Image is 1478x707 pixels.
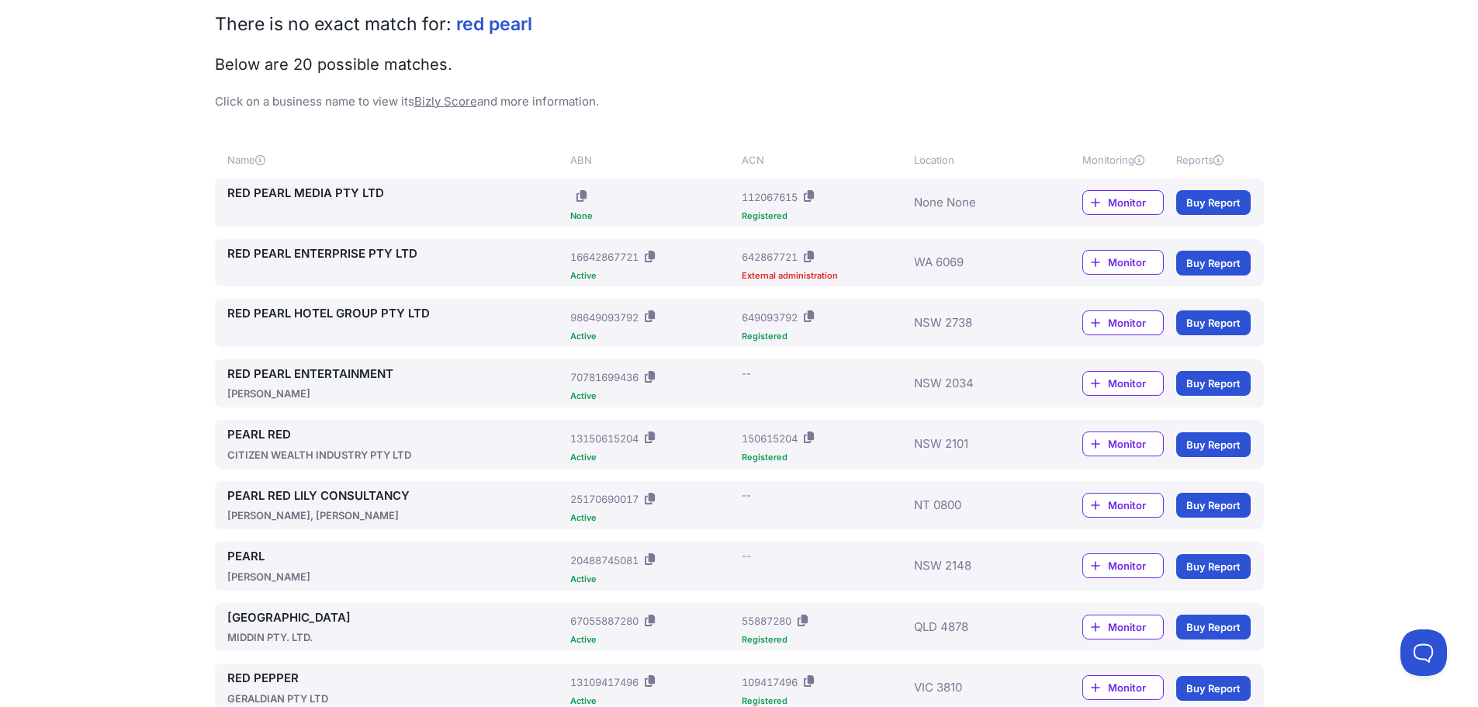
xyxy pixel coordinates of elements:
[1082,493,1164,518] a: Monitor
[227,569,565,584] div: [PERSON_NAME]
[1176,310,1251,335] a: Buy Report
[742,212,907,220] div: Registered
[570,514,736,522] div: Active
[742,152,907,168] div: ACN
[742,613,791,629] div: 55887280
[742,453,907,462] div: Registered
[1176,371,1251,396] a: Buy Report
[570,453,736,462] div: Active
[1176,615,1251,639] a: Buy Report
[227,185,565,203] a: RED PEARL MEDIA PTY LTD
[1176,190,1251,215] a: Buy Report
[742,431,798,446] div: 150615204
[1108,436,1163,452] span: Monitor
[742,697,907,705] div: Registered
[227,305,565,323] a: RED PEARL HOTEL GROUP PTY LTD
[914,305,1037,341] div: NSW 2738
[1082,310,1164,335] a: Monitor
[1176,676,1251,701] a: Buy Report
[570,212,736,220] div: None
[227,152,565,168] div: Name
[570,697,736,705] div: Active
[1176,432,1251,457] a: Buy Report
[570,431,639,446] div: 13150615204
[570,272,736,280] div: Active
[1176,493,1251,518] a: Buy Report
[742,310,798,325] div: 649093792
[914,487,1037,524] div: NT 0800
[227,508,565,523] div: [PERSON_NAME], [PERSON_NAME]
[570,553,639,568] div: 20488745081
[227,629,565,645] div: MIDDIN PTY. LTD.
[914,152,1037,168] div: Location
[570,249,639,265] div: 16642867721
[742,636,907,644] div: Registered
[227,426,565,444] a: PEARL RED
[1082,675,1164,700] a: Monitor
[570,369,639,385] div: 70781699436
[570,636,736,644] div: Active
[227,386,565,401] div: [PERSON_NAME]
[1082,431,1164,456] a: Monitor
[742,548,751,563] div: --
[570,575,736,584] div: Active
[570,332,736,341] div: Active
[1108,680,1163,695] span: Monitor
[227,670,565,688] a: RED PEPPER
[1082,553,1164,578] a: Monitor
[215,13,452,35] span: There is no exact match for:
[742,249,798,265] div: 642867721
[1176,554,1251,579] a: Buy Report
[1400,629,1447,676] iframe: Toggle Customer Support
[570,613,639,629] div: 67055887280
[1176,251,1251,276] a: Buy Report
[742,189,798,205] div: 112067615
[914,670,1037,706] div: VIC 3810
[215,93,1264,111] p: Click on a business name to view its and more information.
[570,310,639,325] div: 98649093792
[1176,152,1251,168] div: Reports
[227,447,565,463] div: CITIZEN WEALTH INDUSTRY PTY LTD
[456,13,532,35] span: red pearl
[570,674,639,690] div: 13109417496
[1108,497,1163,513] span: Monitor
[914,609,1037,646] div: QLD 4878
[1108,619,1163,635] span: Monitor
[1108,376,1163,391] span: Monitor
[914,245,1037,281] div: WA 6069
[1108,558,1163,574] span: Monitor
[1082,250,1164,275] a: Monitor
[414,94,477,109] a: Bizly Score
[227,366,565,383] a: RED PEARL ENTERTAINMENT
[227,691,565,706] div: GERALDIAN PTY LTD
[742,487,751,503] div: --
[1082,371,1164,396] a: Monitor
[570,392,736,400] div: Active
[1108,315,1163,331] span: Monitor
[1082,615,1164,639] a: Monitor
[570,491,639,507] div: 25170690017
[742,366,751,381] div: --
[1082,152,1164,168] div: Monitoring
[1108,255,1163,270] span: Monitor
[742,674,798,690] div: 109417496
[1108,195,1163,210] span: Monitor
[914,548,1037,584] div: NSW 2148
[742,272,907,280] div: External administration
[914,185,1037,220] div: None None
[742,332,907,341] div: Registered
[570,152,736,168] div: ABN
[914,366,1037,402] div: NSW 2034
[227,609,565,627] a: [GEOGRAPHIC_DATA]
[227,245,565,263] a: RED PEARL ENTERPRISE PTY LTD
[215,55,452,74] span: Below are 20 possible matches.
[227,487,565,505] a: PEARL RED LILY CONSULTANCY
[227,548,565,566] a: PEARL
[914,426,1037,463] div: NSW 2101
[1082,190,1164,215] a: Monitor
